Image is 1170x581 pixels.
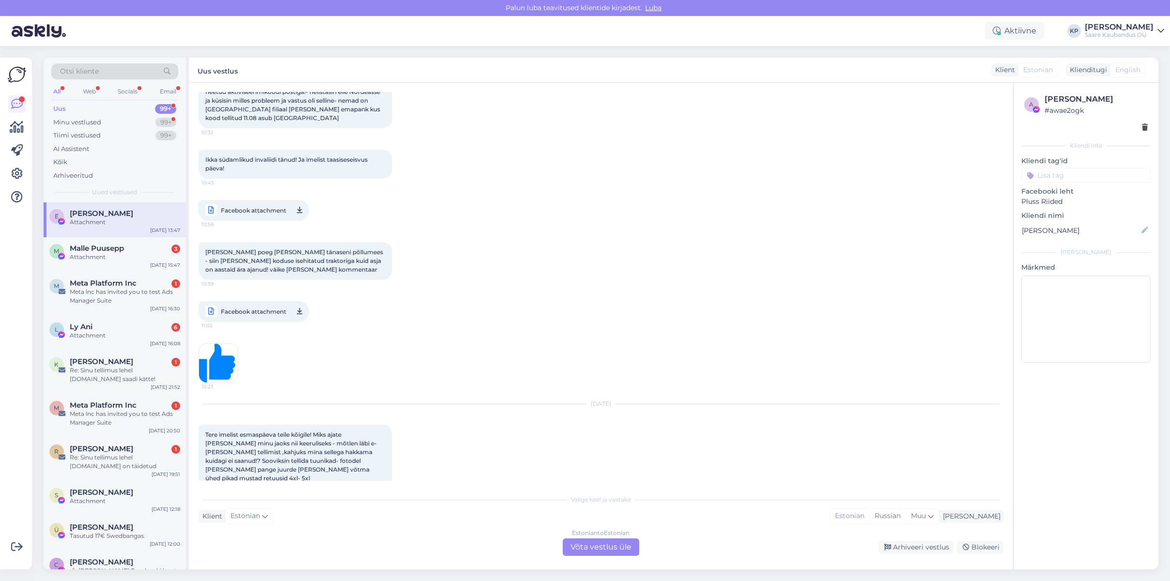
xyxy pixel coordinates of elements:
p: Facebooki leht [1021,186,1151,197]
img: Askly Logo [8,65,26,84]
span: Estonian [1023,65,1053,75]
span: English [1115,65,1140,75]
div: Klienditugi [1066,65,1107,75]
span: Ly Ani [70,322,92,331]
span: Eve Veerva [70,209,133,218]
div: Klient [199,511,222,521]
div: Russian [869,509,906,523]
a: [PERSON_NAME]Saare Kaubandus OÜ [1085,23,1164,39]
div: Meta lnc has invited you to test Ads Manager Suite [70,410,180,427]
span: Raili Kasemaa [70,444,133,453]
div: [DATE] 20:50 [149,427,180,434]
div: [DATE] 12:18 [152,505,180,513]
a: Facebook attachment11:02 [199,301,309,322]
div: Saare Kaubandus OÜ [1085,31,1154,39]
input: Lisa nimi [1022,225,1139,236]
div: Estonian [830,509,869,523]
div: [PERSON_NAME] [1045,93,1148,105]
span: R [55,448,59,455]
span: Luba [642,3,664,12]
div: Tasutud 17€ Swedbangas. [70,532,180,540]
span: L [55,326,59,333]
div: Arhiveeritud [53,171,93,181]
div: [DATE] [199,399,1003,408]
span: 10:43 [201,179,238,186]
span: Ikka südamlikud invaliidi tänud! Ja imelist taasiseseisvus päeva! [205,156,369,172]
p: Kliendi nimi [1021,211,1151,221]
span: E [55,213,59,220]
span: Otsi kliente [60,66,99,76]
div: [DATE] 15:47 [150,261,180,269]
div: 1 [171,358,180,367]
span: 11:02 [201,320,238,332]
div: Attachment [70,218,180,227]
span: Tere imelist esmaspäeva teile kõigile! Miks ajate [PERSON_NAME] minu jaoks nii keeruliseks - mõtl... [205,431,377,482]
div: 99+ [155,104,176,114]
input: Lisa tag [1021,168,1151,183]
div: [DATE] 16:08 [150,340,180,347]
a: Facebook attachment10:58 [199,200,309,221]
span: K [55,361,59,368]
div: All [51,85,62,98]
div: # awae2ogk [1045,105,1148,116]
div: [DATE] 21:52 [151,383,180,391]
span: Cydeine James Razonable [70,558,133,566]
div: Tiimi vestlused [53,131,101,140]
span: 10:58 [201,218,238,230]
div: 1 [171,401,180,410]
div: 6 [171,323,180,332]
span: Facebook attachment [221,306,286,318]
span: Saima Joa [70,488,133,497]
div: Web [81,85,98,98]
div: Re: Sinu tellimus lehel [DOMAIN_NAME] on täidetud [70,453,180,471]
span: Muu [911,511,926,520]
span: Uued vestlused [92,188,138,197]
span: M [54,404,60,412]
span: Estonian [231,511,260,521]
span: 10:32 [201,129,238,136]
div: [DATE] 13:47 [150,227,180,234]
span: Ülle Uiboupin [70,523,133,532]
div: Valige keel ja vastake [199,495,1003,504]
span: Ü [54,526,59,534]
div: [PERSON_NAME] [939,511,1001,521]
span: 12:23 [202,383,238,390]
div: Re: Sinu tellimus lehel [DOMAIN_NAME] saadi kätte! [70,366,180,383]
div: Attachment [70,497,180,505]
div: Minu vestlused [53,118,101,127]
div: [DATE] 12:00 [150,540,180,548]
img: Attachment [199,344,238,382]
span: Meta Platform Inc [70,401,137,410]
div: 1 [171,445,180,454]
div: 1 [171,279,180,288]
label: Uus vestlus [198,63,238,76]
div: [PERSON_NAME] [1021,248,1151,257]
div: [DATE] 19:51 [152,471,180,478]
div: Uus [53,104,66,114]
div: [DATE] 16:30 [150,305,180,312]
span: Meta Platform Inc [70,279,137,288]
span: Kaisa Väärtnõu [70,357,133,366]
div: Socials [116,85,139,98]
div: KP [1067,24,1081,38]
div: Attachment [70,331,180,340]
div: [PERSON_NAME] [1085,23,1154,31]
span: S [55,491,59,499]
div: Email [158,85,178,98]
div: Arhiveeri vestlus [878,541,953,554]
div: Aktiivne [985,22,1044,40]
span: M [54,282,60,290]
span: a [1030,101,1034,108]
div: Klient [991,65,1015,75]
div: Attachment [70,253,180,261]
p: Kliendi tag'id [1021,156,1151,166]
div: Blokeeri [957,541,1003,554]
div: Estonian to Estonian [572,529,630,537]
div: AI Assistent [53,144,89,154]
div: Kõik [53,157,67,167]
p: Märkmed [1021,262,1151,273]
span: Malle Puusepp [70,244,124,253]
span: C [55,561,59,568]
span: M [54,247,60,255]
div: 3 [171,245,180,253]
